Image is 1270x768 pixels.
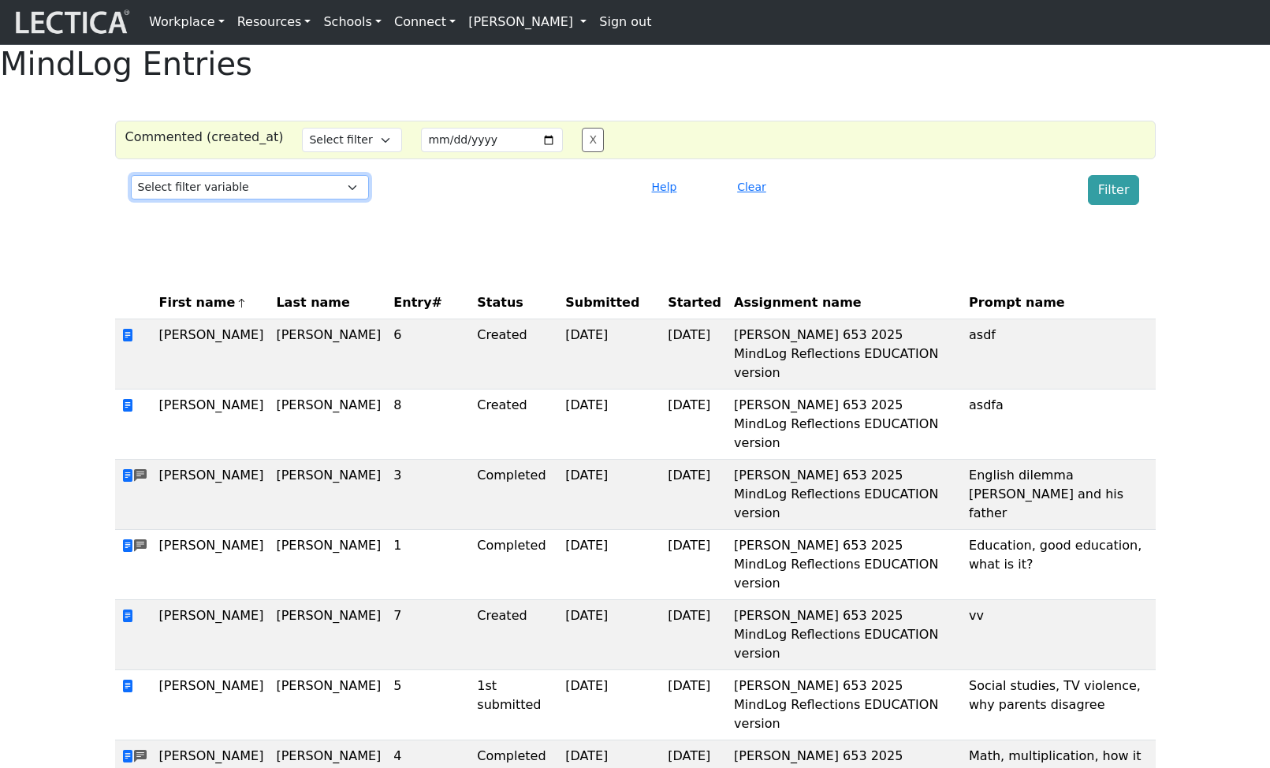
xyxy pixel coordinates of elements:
td: 1st submitted [471,670,559,740]
td: 7 [387,600,471,670]
td: Education, good education, what is it? [963,530,1155,600]
td: [DATE] [559,319,661,390]
a: Sign out [593,6,657,38]
td: [PERSON_NAME] 653 2025 MindLog Reflections EDUCATION version [728,390,963,460]
a: Help [645,179,684,194]
td: vv [963,600,1155,670]
button: X [582,128,604,152]
a: Workplace [143,6,231,38]
span: view [121,539,134,554]
button: Help [645,175,684,199]
td: [PERSON_NAME] 653 2025 MindLog Reflections EDUCATION version [728,530,963,600]
td: Completed [471,530,559,600]
td: Created [471,319,559,390]
td: 3 [387,460,471,530]
a: [PERSON_NAME] [462,6,593,38]
td: [DATE] [559,390,661,460]
td: [DATE] [661,670,728,740]
span: view [121,749,134,764]
span: view [121,468,134,483]
td: Created [471,390,559,460]
div: Commented (created_at) [116,128,293,152]
a: Schools [317,6,388,38]
td: [DATE] [559,460,661,530]
td: asdfa [963,390,1155,460]
td: Completed [471,460,559,530]
td: [PERSON_NAME] 653 2025 MindLog Reflections EDUCATION version [728,460,963,530]
span: comments [134,747,147,766]
td: Created [471,600,559,670]
td: Social studies, TV violence, why parents disagree [963,670,1155,740]
span: Assignment name [734,293,862,312]
td: 5 [387,670,471,740]
td: [PERSON_NAME] [153,670,270,740]
span: Status [477,293,523,312]
td: [DATE] [661,460,728,530]
button: Clear [730,175,773,199]
span: Submitted [565,293,639,312]
td: [PERSON_NAME] [270,600,387,670]
td: [PERSON_NAME] [153,319,270,390]
th: Started [661,287,728,319]
a: Resources [231,6,318,38]
td: [DATE] [661,390,728,460]
img: lecticalive [12,7,130,37]
td: [PERSON_NAME] 653 2025 MindLog Reflections EDUCATION version [728,670,963,740]
td: [DATE] [661,530,728,600]
span: view [121,398,134,413]
td: [DATE] [661,600,728,670]
td: [DATE] [559,670,661,740]
span: First name [159,293,248,312]
span: view [121,679,134,694]
span: view [121,609,134,624]
td: 1 [387,530,471,600]
td: [PERSON_NAME] [270,390,387,460]
td: [PERSON_NAME] 653 2025 MindLog Reflections EDUCATION version [728,600,963,670]
span: comments [134,467,147,486]
th: Last name [270,287,387,319]
span: comments [134,537,147,556]
td: [PERSON_NAME] [153,530,270,600]
span: view [121,328,134,343]
td: [PERSON_NAME] 653 2025 MindLog Reflections EDUCATION version [728,319,963,390]
td: [PERSON_NAME] [270,319,387,390]
span: Prompt name [969,293,1065,312]
td: 8 [387,390,471,460]
td: [PERSON_NAME] [270,460,387,530]
td: asdf [963,319,1155,390]
td: [DATE] [661,319,728,390]
span: Entry# [393,293,464,312]
input: YYYY-MM-DD [421,128,563,152]
td: [DATE] [559,530,661,600]
button: Filter [1088,175,1140,205]
td: English dilemma [PERSON_NAME] and his father [963,460,1155,530]
td: 6 [387,319,471,390]
td: [PERSON_NAME] [153,600,270,670]
td: [PERSON_NAME] [153,460,270,530]
td: [DATE] [559,600,661,670]
td: [PERSON_NAME] [153,390,270,460]
a: Connect [388,6,462,38]
td: [PERSON_NAME] [270,530,387,600]
td: [PERSON_NAME] [270,670,387,740]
